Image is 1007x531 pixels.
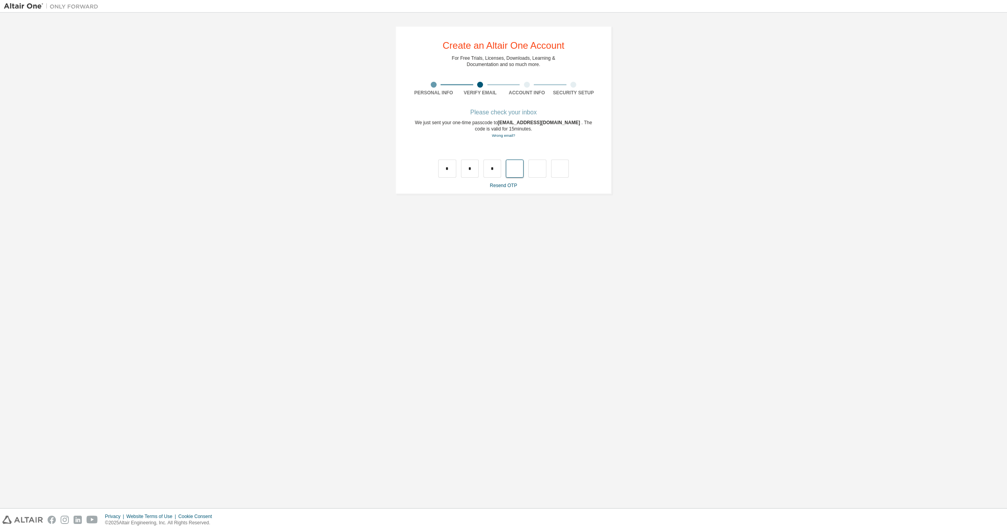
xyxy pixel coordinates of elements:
img: youtube.svg [87,516,98,524]
div: Create an Altair One Account [443,41,564,50]
a: Resend OTP [490,183,517,188]
div: Privacy [105,513,126,520]
div: For Free Trials, Licenses, Downloads, Learning & Documentation and so much more. [452,55,555,68]
a: Go back to the registration form [492,133,515,138]
div: We just sent your one-time passcode to . The code is valid for 15 minutes. [410,119,597,139]
div: Verify Email [457,90,504,96]
div: Personal Info [410,90,457,96]
img: altair_logo.svg [2,516,43,524]
div: Cookie Consent [178,513,216,520]
p: © 2025 Altair Engineering, Inc. All Rights Reserved. [105,520,217,526]
img: linkedin.svg [74,516,82,524]
img: instagram.svg [61,516,69,524]
div: Please check your inbox [410,110,597,115]
div: Account Info [503,90,550,96]
span: [EMAIL_ADDRESS][DOMAIN_NAME] [498,120,581,125]
div: Security Setup [550,90,597,96]
div: Website Terms of Use [126,513,178,520]
img: Altair One [4,2,102,10]
img: facebook.svg [48,516,56,524]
